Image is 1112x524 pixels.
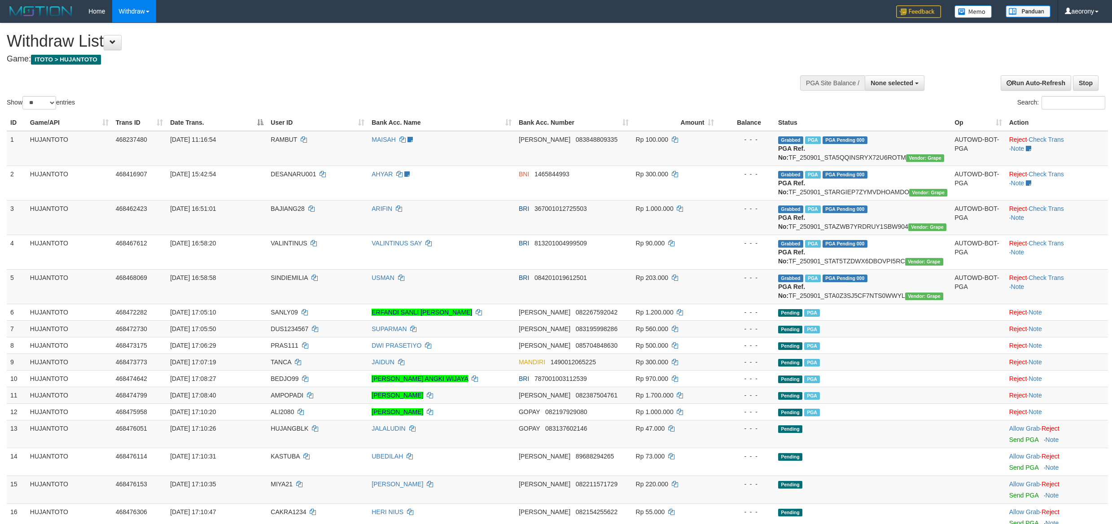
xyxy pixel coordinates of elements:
a: Note [1046,436,1059,443]
span: Copy 082387504761 to clipboard [576,392,617,399]
span: Vendor URL: https://settle31.1velocity.biz [908,223,946,231]
a: AHYAR [372,170,393,178]
a: Allow Grab [1009,453,1040,460]
td: 5 [7,269,26,304]
td: 9 [7,354,26,370]
a: JALALUDIN [372,425,405,432]
td: · [1006,420,1108,448]
span: Rp 1.000.000 [636,408,674,415]
span: 468476051 [116,425,147,432]
img: Button%20Memo.svg [954,5,992,18]
td: HUJANTOTO [26,354,112,370]
a: Send PGA [1009,436,1038,443]
a: Reject [1042,425,1059,432]
td: TF_250901_STAZWB7YRDRUY1SBW904 [775,200,951,235]
a: Note [1046,464,1059,471]
th: Bank Acc. Number: activate to sort column ascending [515,114,632,131]
div: - - - [721,507,771,516]
td: HUJANTOTO [26,420,112,448]
span: Rp 1.000.000 [636,205,674,212]
b: PGA Ref. No: [778,145,805,161]
span: KASTUBA [271,453,300,460]
span: Pending [778,481,802,489]
span: SINDIEMILIA [271,274,307,281]
th: Bank Acc. Name: activate to sort column ascending [368,114,515,131]
td: 13 [7,420,26,448]
td: HUJANTOTO [26,235,112,269]
td: · [1006,337,1108,354]
a: Allow Grab [1009,480,1040,488]
span: Rp 560.000 [636,325,668,332]
span: GOPAY [519,408,540,415]
div: - - - [721,424,771,433]
span: Rp 1.700.000 [636,392,674,399]
td: · · [1006,200,1108,235]
span: Copy 083195998286 to clipboard [576,325,617,332]
span: VALINTINUS [271,240,307,247]
span: MANDIRI [519,358,545,366]
span: Rp 220.000 [636,480,668,488]
span: Grabbed [778,205,803,213]
div: - - - [721,239,771,248]
div: PGA Site Balance / [800,75,865,91]
b: PGA Ref. No: [778,214,805,230]
th: Game/API: activate to sort column ascending [26,114,112,131]
span: Rp 300.000 [636,170,668,178]
a: JAIDUN [372,358,394,366]
td: AUTOWD-BOT-PGA [951,269,1005,304]
div: - - - [721,324,771,333]
a: Reject [1009,325,1027,332]
span: Grabbed [778,240,803,248]
td: AUTOWD-BOT-PGA [951,200,1005,235]
span: Marked by aeobudij [804,342,820,350]
span: Pending [778,309,802,317]
span: Rp 73.000 [636,453,665,460]
a: Note [1011,283,1024,290]
span: None selected [871,79,913,87]
td: TF_250901_STA0Z3SJ5CF7NTS0WWYL [775,269,951,304]
span: Rp 100.000 [636,136,668,143]
h1: Withdraw List [7,32,732,50]
a: Check Trans [1029,170,1064,178]
span: Copy 082211571729 to clipboard [576,480,617,488]
td: 6 [7,304,26,320]
span: Vendor URL: https://settle31.1velocity.biz [905,293,943,300]
td: · [1006,304,1108,320]
th: Amount: activate to sort column ascending [632,114,718,131]
span: BRI [519,240,529,247]
span: [PERSON_NAME] [519,309,570,316]
span: [DATE] 17:05:10 [170,309,216,316]
span: 468462423 [116,205,147,212]
span: 468473175 [116,342,147,349]
span: Pending [778,409,802,416]
a: ERFANDI SANLI [PERSON_NAME] [372,309,472,316]
span: 468416907 [116,170,147,178]
a: Reject [1042,508,1059,515]
a: Note [1011,214,1024,221]
a: Reject [1009,408,1027,415]
label: Show entries [7,96,75,109]
td: HUJANTOTO [26,337,112,354]
span: Marked by aeobudij [804,326,820,333]
td: 11 [7,387,26,403]
td: 4 [7,235,26,269]
span: TANCA [271,358,291,366]
a: VALINTINUS SAY [372,240,422,247]
span: PGA Pending [823,205,867,213]
span: [DATE] 17:10:20 [170,408,216,415]
th: Action [1006,114,1108,131]
div: - - - [721,204,771,213]
span: [DATE] 17:06:29 [170,342,216,349]
a: UBEDILAH [372,453,403,460]
a: Reject [1042,480,1059,488]
span: [DATE] 17:10:35 [170,480,216,488]
a: Reject [1009,136,1027,143]
span: [DATE] 15:42:54 [170,170,216,178]
td: TF_250901_STA5QQINSRYX72U6ROTM [775,131,951,166]
a: Check Trans [1029,274,1064,281]
span: Pending [778,326,802,333]
a: HERI NIUS [372,508,403,515]
th: User ID: activate to sort column ascending [267,114,368,131]
span: BRI [519,274,529,281]
span: Copy 082197929080 to clipboard [545,408,587,415]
